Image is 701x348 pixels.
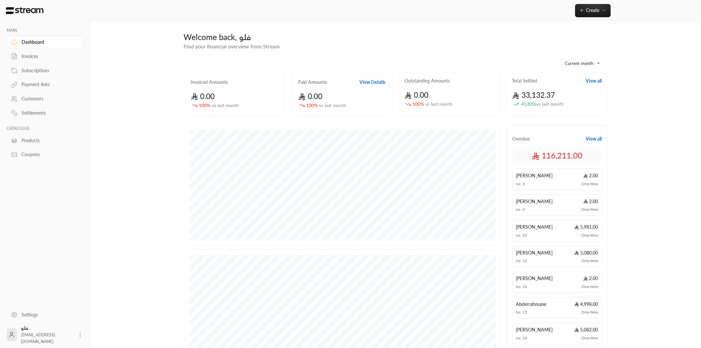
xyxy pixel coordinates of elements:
a: Coupons [7,148,83,161]
div: Subscriptions [22,67,75,74]
h2: Invoiced Amounts [191,79,228,86]
div: Welcome back, فلو [184,32,608,42]
p: CATALOGUE [7,126,83,131]
span: [PERSON_NAME] [516,198,553,205]
button: Create [575,4,611,17]
span: [PERSON_NAME] [516,275,553,282]
div: Settings [22,312,75,318]
div: Settlements [22,110,75,116]
span: 100 % [306,102,347,109]
span: 0.00 [191,92,215,101]
button: View all [586,136,602,142]
a: Payment links [7,78,83,91]
span: no. 12 [516,258,527,263]
span: vs last month [212,102,239,108]
span: 5,080.00 [574,250,598,256]
span: 0.00 [298,92,322,101]
span: One-time [582,258,598,263]
span: 100 % [199,102,239,109]
span: 0.00 [404,90,429,99]
h2: Total Settled [512,78,537,84]
img: Logo [5,7,44,14]
span: vs last month [426,101,453,107]
a: Settlements [7,107,83,120]
span: One-time [582,233,598,238]
span: 2.00 [583,198,598,205]
span: 116,211.00 [532,150,582,161]
span: no. 4 [516,207,525,212]
span: [PERSON_NAME] [516,172,553,179]
span: 4,998.00 [574,301,598,308]
span: [PERSON_NAME] [516,326,553,333]
span: One-time [582,310,598,315]
span: no. 10 [516,233,527,238]
span: 5,082.00 [574,326,598,333]
span: [PERSON_NAME] [516,250,553,256]
span: vs last month [319,102,347,108]
div: Dashboard [22,39,75,45]
span: One-time [582,207,598,212]
span: vs last month [536,101,564,107]
div: Current month [555,55,604,72]
span: 2.00 [583,172,598,179]
a: Settings [7,308,83,321]
span: [EMAIL_ADDRESS][DOMAIN_NAME] [21,332,55,344]
span: One-time [582,181,598,187]
div: Products [22,137,75,144]
span: Find your financial overview from Stream [184,43,280,49]
a: Invoices [7,50,83,63]
span: Overdue [512,136,530,142]
a: Subscriptions [7,64,83,77]
button: View all [586,78,602,84]
span: no. 18 [516,335,527,341]
span: 41.83 % [521,101,564,108]
h2: Paid Amounts [298,79,327,86]
div: Customers [22,95,75,102]
button: View Details [359,79,385,86]
a: Customers [7,92,83,105]
span: One-time [582,284,598,289]
div: Invoices [22,53,75,60]
span: no. 14 [516,284,527,289]
div: Coupons [22,151,75,158]
h2: Outstanding Amounts [404,78,450,84]
span: 5,981.00 [574,224,598,230]
a: Products [7,134,83,147]
span: no. 3 [516,181,525,187]
span: 33,132.37 [512,90,555,99]
div: Payment links [22,81,75,88]
a: Dashboard [7,36,83,49]
div: فلو . [21,325,73,345]
span: Create [586,7,600,13]
span: 2.00 [583,275,598,282]
p: MAIN [7,28,83,33]
span: One-time [582,335,598,341]
span: [PERSON_NAME] [516,224,553,230]
span: no. 15 [516,310,527,315]
span: Abderrahmane [516,301,547,308]
span: 100 % [413,101,453,108]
